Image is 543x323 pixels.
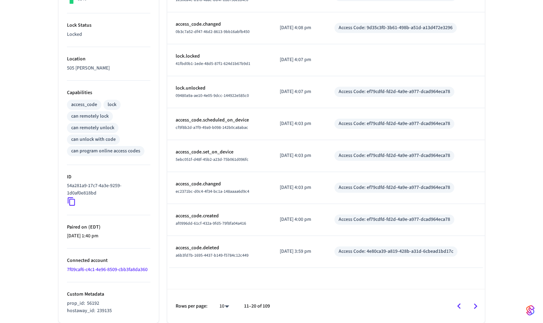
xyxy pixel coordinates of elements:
p: [DATE] 4:00 pm [280,216,318,223]
div: Access Code: ef79cdfd-fd2d-4a9e-a977-dcad964eca78 [339,216,450,223]
p: hostaway_id : [67,307,112,315]
div: lock [108,101,116,108]
p: lock.unlocked [176,85,263,92]
p: [DATE] 4:03 pm [280,120,318,127]
p: Lock Status [67,22,150,29]
p: [DATE] 4:08 pm [280,24,318,32]
span: 0b3c7a52-df47-46d2-8613-9bb16abfb450 [176,29,250,35]
span: af0996dd-61cf-432a-9fd5-79f8fa04a416 [176,220,246,226]
span: a6b3fd7b-1695-4437-b149-f5784c12c449 [176,252,249,258]
span: ( EDT ) [87,224,101,231]
span: ec2371bc-d0c4-4f34-bc1a-148aaaa6d9c4 [176,189,249,195]
p: access_code.deleted [176,244,263,252]
span: 09480a9a-ae10-4e05-9dcc-144922e585c0 [176,93,249,99]
div: can remotely lock [71,113,109,120]
p: [DATE] 3:59 pm [280,248,318,255]
p: access_code.set_on_device [176,149,263,156]
p: [DATE] 4:03 pm [280,184,318,191]
p: access_code.changed [176,180,263,188]
p: Locked [67,31,150,38]
div: access_code [71,101,97,108]
p: lock.locked [176,53,263,60]
p: access_code.changed [176,21,263,28]
p: access_code.scheduled_on_device [176,117,263,124]
button: Go to previous page [451,298,467,315]
img: SeamLogoGradient.69752ec5.svg [526,305,535,316]
div: Access Code: 9d35c3f0-3b61-498b-a51d-a13d472e3296 [339,24,453,32]
div: can program online access codes [71,147,140,155]
div: Access Code: ef79cdfd-fd2d-4a9e-a977-dcad964eca78 [339,184,450,191]
div: Access Code: ef79cdfd-fd2d-4a9e-a977-dcad964eca78 [339,152,450,159]
p: ID [67,173,150,181]
p: Rows per page: [176,303,208,310]
p: Custom Metadata [67,291,150,298]
span: 5ebc051f-d48f-45b2-a23d-75b061d096fc [176,157,249,163]
span: 239135 [97,307,112,314]
p: [DATE] 1:40 pm [67,232,150,240]
p: Location [67,55,150,63]
div: 10 [216,301,233,311]
div: Access Code: ef79cdfd-fd2d-4a9e-a977-dcad964eca78 [339,88,450,95]
p: [DATE] 4:03 pm [280,152,318,159]
div: can remotely unlock [71,124,114,132]
span: cf9f8b2d-a7f9-49a9-b098-142b0ca8abac [176,125,248,131]
p: 54a281a9-17c7-4a3e-9259-1d0af0e818bd [67,182,148,197]
button: Go to next page [467,298,484,315]
p: 505 [PERSON_NAME] [67,65,150,72]
span: 56192 [87,300,99,307]
p: Connected account [67,257,150,264]
p: access_code.created [176,212,263,220]
span: 41fbd0b1-1ede-48d5-87f1-624d1b67b9d1 [176,61,250,67]
p: prop_id : [67,300,99,307]
p: Capabilities [67,89,150,97]
div: Access Code: ef79cdfd-fd2d-4a9e-a977-dcad964eca78 [339,120,450,127]
p: 11–20 of 109 [244,303,270,310]
p: [DATE] 4:07 pm [280,88,318,95]
p: Paired on [67,224,150,231]
div: Access Code: 4e80ca39-a819-428b-a31d-6cbead1bd17c [339,248,453,255]
div: can unlock with code [71,136,116,143]
p: [DATE] 4:07 pm [280,56,318,64]
a: 7f09caf6-c4c1-4e96-8509-cbb3fa8da360 [67,266,148,273]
